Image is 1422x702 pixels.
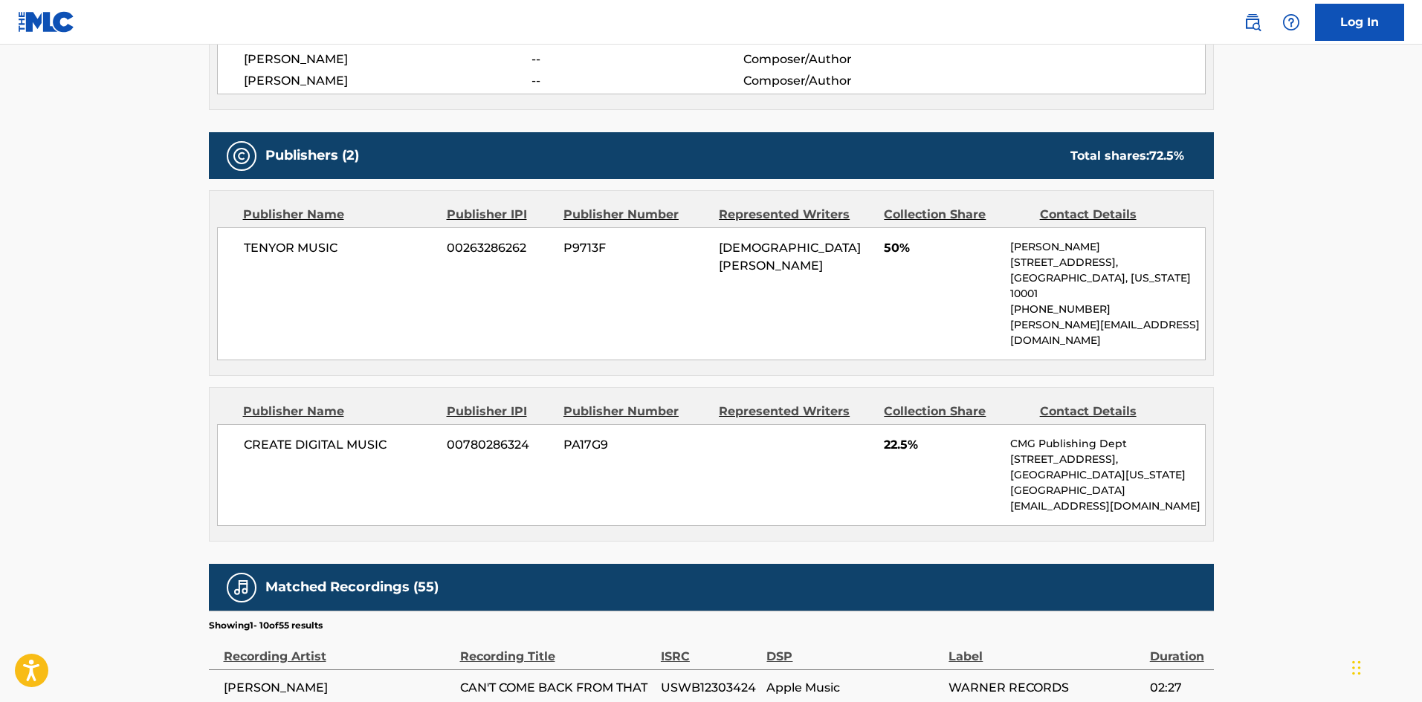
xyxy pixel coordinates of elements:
div: Recording Artist [224,632,453,666]
span: WARNER RECORDS [948,679,1142,697]
img: Matched Recordings [233,579,251,597]
p: [GEOGRAPHIC_DATA][US_STATE] [1010,467,1204,483]
div: Publisher Number [563,403,708,420]
img: MLC Logo [18,11,75,33]
span: 00780286324 [447,436,552,454]
p: [PERSON_NAME] [1010,239,1204,255]
div: Contact Details [1040,206,1184,224]
div: Recording Title [460,632,653,666]
div: Publisher IPI [447,403,552,420]
div: Label [948,632,1142,666]
div: Publisher IPI [447,206,552,224]
p: [STREET_ADDRESS], [1010,255,1204,270]
a: Log In [1315,4,1404,41]
p: [GEOGRAPHIC_DATA] [1010,483,1204,498]
span: Composer/Author [743,72,936,90]
div: Help [1276,7,1306,37]
span: CAN'T COME BACK FROM THAT [460,679,653,697]
span: 22.5% [884,436,999,454]
p: [STREET_ADDRESS], [1010,452,1204,467]
span: 00263286262 [447,239,552,257]
a: Public Search [1238,7,1267,37]
span: -- [531,51,743,68]
span: -- [531,72,743,90]
span: P9713F [563,239,708,257]
span: TENYOR MUSIC [244,239,436,257]
p: Showing 1 - 10 of 55 results [209,619,323,632]
span: USWB12303424 [661,679,760,697]
span: CREATE DIGITAL MUSIC [244,436,436,454]
div: Publisher Name [243,206,436,224]
h5: Publishers (2) [265,147,359,164]
span: 72.5 % [1149,149,1184,163]
span: 50% [884,239,999,257]
div: Contact Details [1040,403,1184,420]
img: Publishers [233,147,251,165]
iframe: Chat Widget [1348,631,1422,702]
span: 02:27 [1150,679,1206,697]
div: Total shares: [1070,147,1184,165]
p: [PERSON_NAME][EMAIL_ADDRESS][DOMAIN_NAME] [1010,317,1204,348]
div: Duration [1150,632,1206,666]
span: [PERSON_NAME] [244,72,532,90]
span: [DEMOGRAPHIC_DATA][PERSON_NAME] [719,241,861,273]
span: PA17G9 [563,436,708,454]
div: Represented Writers [719,403,873,420]
img: search [1244,13,1261,31]
div: Collection Share [884,403,1028,420]
span: Apple Music [766,679,941,697]
p: CMG Publishing Dept [1010,436,1204,452]
div: Collection Share [884,206,1028,224]
h5: Matched Recordings (55) [265,579,439,596]
div: ISRC [661,632,760,666]
div: Drag [1352,646,1361,690]
div: Publisher Number [563,206,708,224]
span: [PERSON_NAME] [224,679,453,697]
div: Publisher Name [243,403,436,420]
div: DSP [766,632,941,666]
p: [GEOGRAPHIC_DATA], [US_STATE] 10001 [1010,270,1204,302]
span: [PERSON_NAME] [244,51,532,68]
p: [EMAIL_ADDRESS][DOMAIN_NAME] [1010,498,1204,514]
div: Represented Writers [719,206,873,224]
p: [PHONE_NUMBER] [1010,302,1204,317]
img: help [1282,13,1300,31]
span: Composer/Author [743,51,936,68]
